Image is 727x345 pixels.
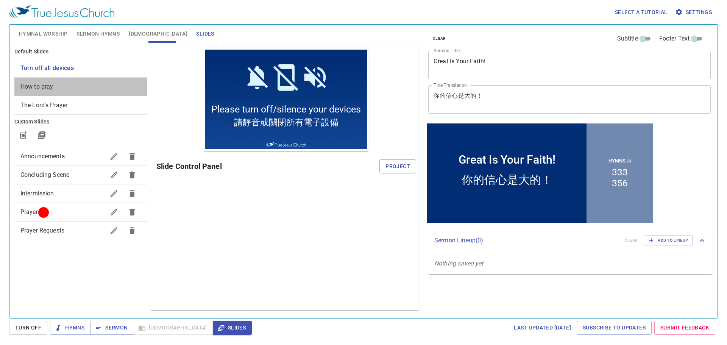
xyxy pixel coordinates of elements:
[50,321,90,335] button: Hymns
[20,208,38,215] span: Prayer
[659,34,690,43] span: Footer Text
[8,56,158,67] span: Please turn off/silence your devices
[90,321,134,335] button: Sermon
[20,101,68,109] span: [object Object]
[615,8,668,17] span: Select a tutorial
[156,160,379,172] h6: Slide Control Panel
[644,236,693,245] button: Add to Lineup
[20,64,74,72] span: [object Object]
[129,29,187,39] span: [DEMOGRAPHIC_DATA]
[219,323,246,333] span: Slides
[617,34,638,43] span: Subtitle
[9,321,47,335] button: Turn Off
[20,153,65,160] span: Announcements
[379,159,416,173] button: Project
[14,184,147,203] div: Intermission
[677,8,712,17] span: Settings
[63,94,103,100] img: True Jesus Church
[20,190,54,197] span: Intermission
[434,58,705,72] textarea: Great Is Your Faith!
[15,323,41,333] span: Turn Off
[428,34,451,43] button: clear
[14,118,147,126] h6: Custom Slides
[434,260,484,267] i: Nothing saved yet
[14,96,147,114] div: The Lord's Prayer
[660,323,709,333] span: Submit Feedback
[583,323,646,333] span: Subscribe to Updates
[20,171,69,178] span: Concluding Scene
[9,5,114,19] img: True Jesus Church
[76,29,120,39] span: Sermon Hymns
[14,222,147,240] div: Prayer Requests
[385,162,410,171] span: Project
[14,203,147,221] div: Prayer
[14,78,147,96] div: How to pray
[428,228,713,253] div: Sermon Lineup(0)clearAdd to Lineup
[511,321,574,335] a: Last updated [DATE]
[14,166,147,184] div: Concluding Scene
[433,35,446,42] span: clear
[577,321,652,335] a: Subscribe to Updates
[612,5,671,19] button: Select a tutorial
[213,321,252,335] button: Slides
[434,92,705,106] textarea: 你的信心是大的！
[20,83,53,90] span: [object Object]
[514,323,571,333] span: Last updated [DATE]
[674,5,715,19] button: Settings
[96,323,128,333] span: Sermon
[31,69,135,81] span: 請靜音或關閉所有電子設備
[14,147,147,165] div: Announcements
[649,237,688,244] span: Add to Lineup
[425,122,655,225] iframe: from-child
[14,59,147,77] div: Turn off all devices
[19,29,68,39] span: Hymnal Worship
[654,321,715,335] a: Submit Feedback
[434,236,619,245] p: Sermon Lineup ( 0 )
[14,48,147,56] h6: Default Slides
[196,29,214,39] span: Slides
[56,323,84,333] span: Hymns
[20,227,64,234] span: Prayer Requests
